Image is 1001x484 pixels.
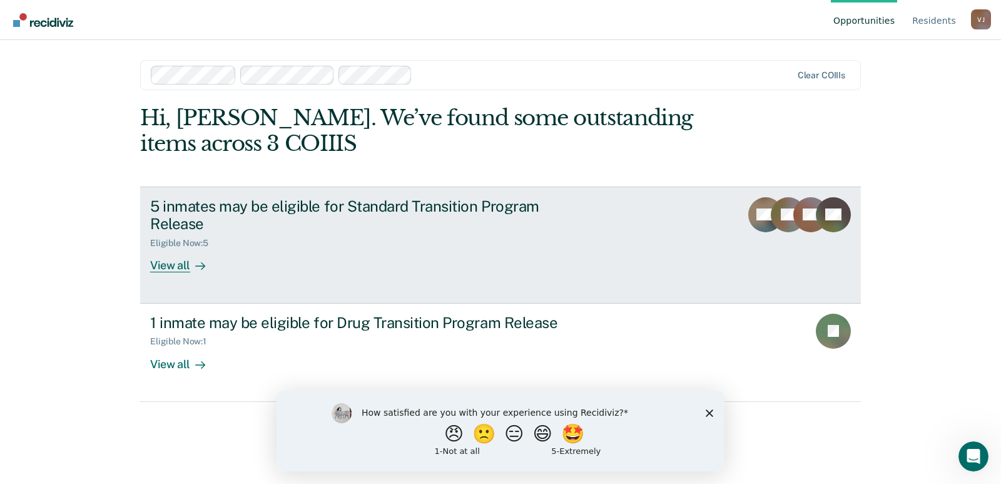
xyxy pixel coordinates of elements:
div: V J [971,9,991,29]
div: View all [150,249,220,273]
div: 1 inmate may be eligible for Drug Transition Program Release [150,314,589,332]
button: Profile dropdown button [971,9,991,29]
div: 5 inmates may be eligible for Standard Transition Program Release [150,197,589,234]
img: Recidiviz [13,13,73,27]
div: View all [150,347,220,371]
a: 5 inmates may be eligible for Standard Transition Program ReleaseEligible Now:5View all [140,187,861,304]
a: 1 inmate may be eligible for Drug Transition Program ReleaseEligible Now:1View all [140,304,861,402]
iframe: Survey by Kim from Recidiviz [277,391,724,471]
div: Clear COIIIs [798,70,845,81]
iframe: Intercom live chat [958,441,988,471]
div: Hi, [PERSON_NAME]. We’ve found some outstanding items across 3 COIIIS [140,105,717,157]
div: Eligible Now : 1 [150,336,216,347]
div: Eligible Now : 5 [150,238,218,249]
